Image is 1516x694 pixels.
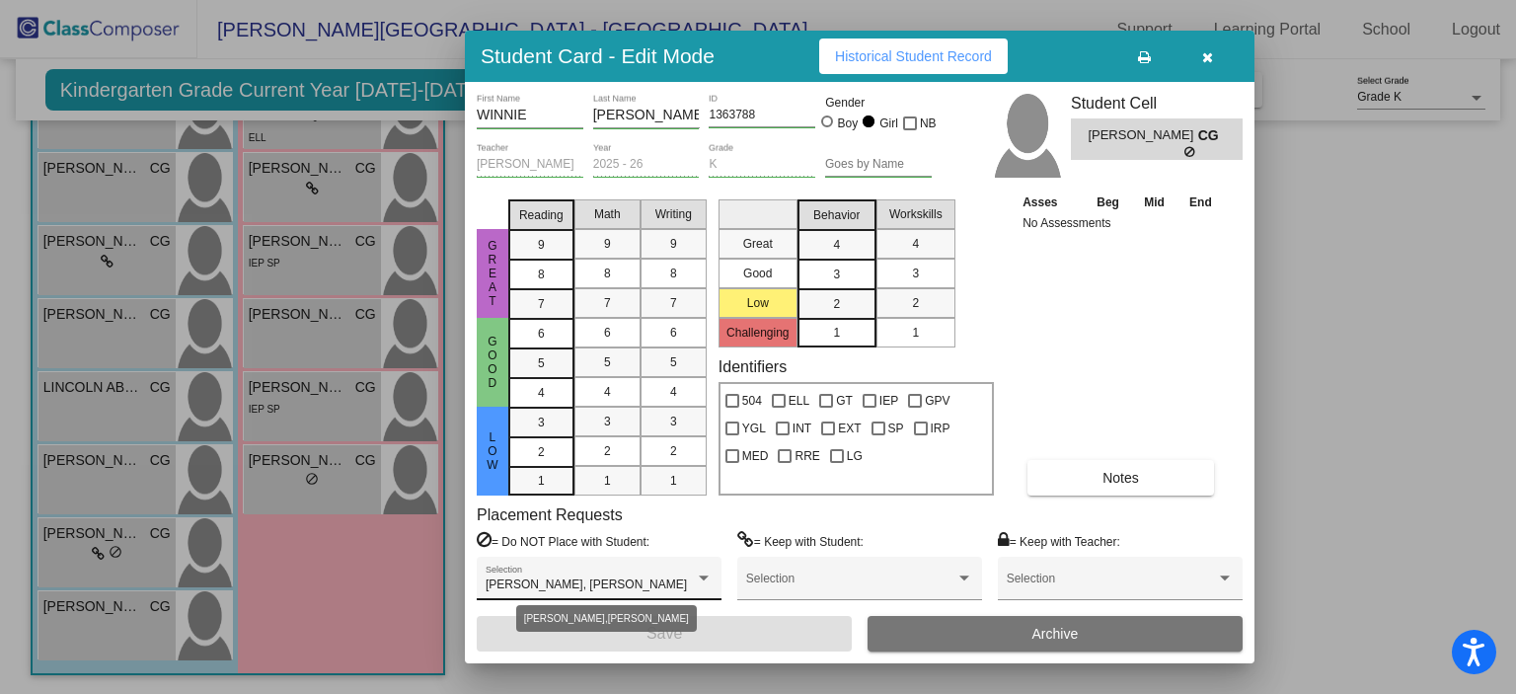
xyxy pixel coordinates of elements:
span: 4 [604,383,611,401]
button: Historical Student Record [819,39,1008,74]
span: Writing [655,205,692,223]
th: Mid [1132,192,1176,213]
span: Reading [519,206,564,224]
div: Girl [878,115,898,132]
span: 1 [912,324,919,342]
span: Workskills [889,205,943,223]
span: IRP [931,417,950,440]
span: GPV [925,389,949,413]
span: 1 [538,472,545,490]
span: 8 [538,266,545,283]
h3: Student Card - Edit Mode [481,43,715,68]
span: 1 [833,324,840,342]
button: Archive [868,616,1243,652]
span: 6 [604,324,611,342]
span: 4 [670,383,677,401]
span: IEP [879,389,898,413]
span: 7 [538,295,545,313]
span: 5 [538,354,545,372]
input: year [593,158,700,172]
span: GT [836,389,853,413]
span: 1 [604,472,611,490]
span: Good [484,335,501,390]
span: 4 [833,236,840,254]
span: 2 [833,295,840,313]
th: Beg [1084,192,1131,213]
span: 7 [604,294,611,312]
span: 3 [538,414,545,431]
label: = Keep with Teacher: [998,531,1120,551]
span: [PERSON_NAME] [1088,125,1197,146]
span: Archive [1032,626,1079,642]
span: 3 [833,266,840,283]
span: SP [888,417,904,440]
span: Save [646,625,682,642]
span: 3 [604,413,611,430]
span: Behavior [813,206,860,224]
span: 2 [912,294,919,312]
button: Notes [1027,460,1214,496]
label: = Do NOT Place with Student: [477,531,649,551]
span: 9 [670,235,677,253]
h3: Student Cell [1071,94,1243,113]
span: ELL [789,389,809,413]
span: CG [1198,125,1226,146]
span: 9 [538,236,545,254]
label: = Keep with Student: [737,531,864,551]
span: Great [484,239,501,308]
span: MED [742,444,769,468]
label: Placement Requests [477,505,623,524]
span: YGL [742,417,766,440]
span: 3 [912,265,919,282]
span: 6 [538,325,545,343]
td: No Assessments [1018,213,1225,233]
span: [PERSON_NAME], [PERSON_NAME] [486,578,687,591]
span: Low [484,430,501,472]
span: Math [594,205,621,223]
span: 8 [670,265,677,282]
span: 3 [670,413,677,430]
span: 4 [912,235,919,253]
input: Enter ID [709,109,815,122]
span: 2 [538,443,545,461]
label: Identifiers [719,357,787,376]
span: INT [793,417,811,440]
span: 9 [604,235,611,253]
span: 6 [670,324,677,342]
button: Save [477,616,852,652]
span: 2 [670,442,677,460]
input: goes by name [825,158,932,172]
span: 504 [742,389,762,413]
span: Notes [1102,470,1139,486]
span: 7 [670,294,677,312]
th: End [1176,192,1224,213]
span: 4 [538,384,545,402]
span: Historical Student Record [835,48,992,64]
span: 2 [604,442,611,460]
span: LG [847,444,863,468]
span: 1 [670,472,677,490]
th: Asses [1018,192,1084,213]
input: teacher [477,158,583,172]
span: EXT [838,417,861,440]
span: RRE [795,444,819,468]
span: 5 [604,353,611,371]
span: NB [920,112,937,135]
span: 8 [604,265,611,282]
input: grade [709,158,815,172]
mat-label: Gender [825,94,932,112]
span: 5 [670,353,677,371]
div: Boy [837,115,859,132]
